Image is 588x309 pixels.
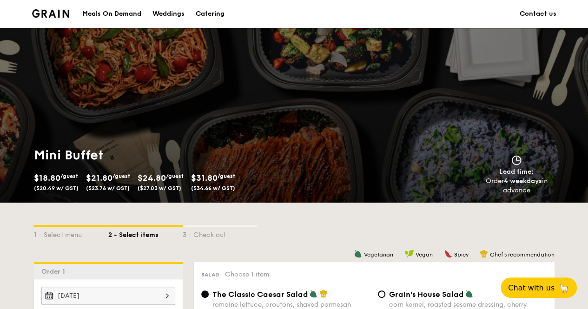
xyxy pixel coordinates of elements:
[41,268,69,276] span: Order 1
[465,289,473,298] img: icon-vegetarian.fe4039eb.svg
[112,173,130,179] span: /guest
[34,173,60,183] span: $18.80
[191,185,235,191] span: ($34.66 w/ GST)
[475,177,558,195] div: Order in advance
[444,250,452,258] img: icon-spicy.37a8142b.svg
[201,271,219,278] span: Salad
[86,173,112,183] span: $21.80
[34,147,291,164] h1: Mini Buffet
[32,9,70,18] img: Grain
[183,227,257,240] div: 3 - Check out
[501,277,577,298] button: Chat with us🦙
[504,177,542,185] strong: 4 weekdays
[212,290,308,299] span: The Classic Caesar Salad
[60,173,78,179] span: /guest
[389,290,464,299] span: Grain's House Salad
[86,185,130,191] span: ($23.76 w/ GST)
[34,185,79,191] span: ($20.49 w/ GST)
[378,290,385,298] input: Grain's House Saladcorn kernel, roasted sesame dressing, cherry tomato
[201,290,209,298] input: The Classic Caesar Saladromaine lettuce, croutons, shaved parmesan flakes, cherry tomatoes, house...
[558,283,569,293] span: 🦙
[499,168,534,176] span: Lead time:
[309,289,317,298] img: icon-vegetarian.fe4039eb.svg
[354,250,362,258] img: icon-vegetarian.fe4039eb.svg
[166,173,184,179] span: /guest
[191,173,218,183] span: $31.80
[34,227,108,240] div: 1 - Select menu
[218,173,235,179] span: /guest
[454,251,469,258] span: Spicy
[225,270,269,278] span: Choose 1 item
[319,289,328,298] img: icon-chef-hat.a58ddaea.svg
[416,251,433,258] span: Vegan
[364,251,393,258] span: Vegetarian
[490,251,555,258] span: Chef's recommendation
[138,173,166,183] span: $24.80
[508,283,555,292] span: Chat with us
[41,287,175,305] input: Event date
[32,9,70,18] a: Logotype
[108,227,183,240] div: 2 - Select items
[509,155,523,165] img: icon-clock.2db775ea.svg
[138,185,181,191] span: ($27.03 w/ GST)
[480,250,488,258] img: icon-chef-hat.a58ddaea.svg
[404,250,414,258] img: icon-vegan.f8ff3823.svg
